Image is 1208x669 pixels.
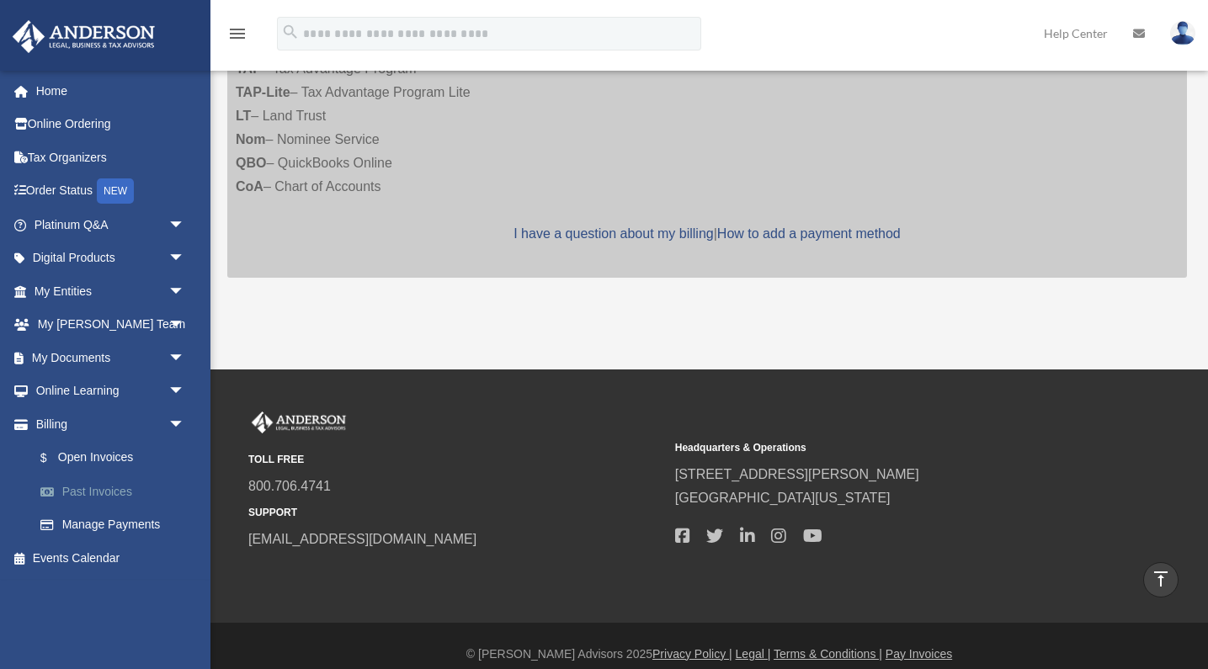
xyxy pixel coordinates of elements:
[248,504,663,522] small: SUPPORT
[281,23,300,41] i: search
[675,491,891,505] a: [GEOGRAPHIC_DATA][US_STATE]
[248,451,663,469] small: TOLL FREE
[12,407,210,441] a: Billingarrow_drop_down
[652,647,732,661] a: Privacy Policy |
[12,341,210,374] a: My Documentsarrow_drop_down
[168,374,202,409] span: arrow_drop_down
[210,644,1208,665] div: © [PERSON_NAME] Advisors 2025
[236,156,266,170] strong: QBO
[12,108,210,141] a: Online Ordering
[12,274,210,308] a: My Entitiesarrow_drop_down
[12,541,210,575] a: Events Calendar
[24,475,210,508] a: Past Invoices
[168,208,202,242] span: arrow_drop_down
[236,222,1179,246] p: |
[248,532,476,546] a: [EMAIL_ADDRESS][DOMAIN_NAME]
[12,141,210,174] a: Tax Organizers
[248,479,331,493] a: 800.706.4741
[1170,21,1195,45] img: User Pic
[24,508,210,542] a: Manage Payments
[168,407,202,442] span: arrow_drop_down
[12,242,210,275] a: Digital Productsarrow_drop_down
[12,308,210,342] a: My [PERSON_NAME] Teamarrow_drop_down
[97,178,134,204] div: NEW
[24,441,202,475] a: $Open Invoices
[675,439,1090,457] small: Headquarters & Operations
[12,208,210,242] a: Platinum Q&Aarrow_drop_down
[168,308,202,342] span: arrow_drop_down
[227,24,247,44] i: menu
[168,274,202,309] span: arrow_drop_down
[1151,569,1171,589] i: vertical_align_top
[886,647,952,661] a: Pay Invoices
[675,467,919,481] a: [STREET_ADDRESS][PERSON_NAME]
[717,226,901,241] a: How to add a payment method
[168,242,202,276] span: arrow_drop_down
[8,20,160,53] img: Anderson Advisors Platinum Portal
[248,411,349,433] img: Anderson Advisors Platinum Portal
[774,647,882,661] a: Terms & Conditions |
[736,647,771,661] a: Legal |
[236,179,263,194] strong: CoA
[236,132,266,146] strong: Nom
[50,448,58,469] span: $
[12,174,210,209] a: Order StatusNEW
[1143,562,1179,597] a: vertical_align_top
[236,85,290,99] strong: TAP-Lite
[236,61,262,76] strong: TAP
[12,74,210,108] a: Home
[227,29,247,44] a: menu
[514,226,713,241] a: I have a question about my billing
[12,374,210,408] a: Online Learningarrow_drop_down
[168,341,202,375] span: arrow_drop_down
[236,109,251,123] strong: LT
